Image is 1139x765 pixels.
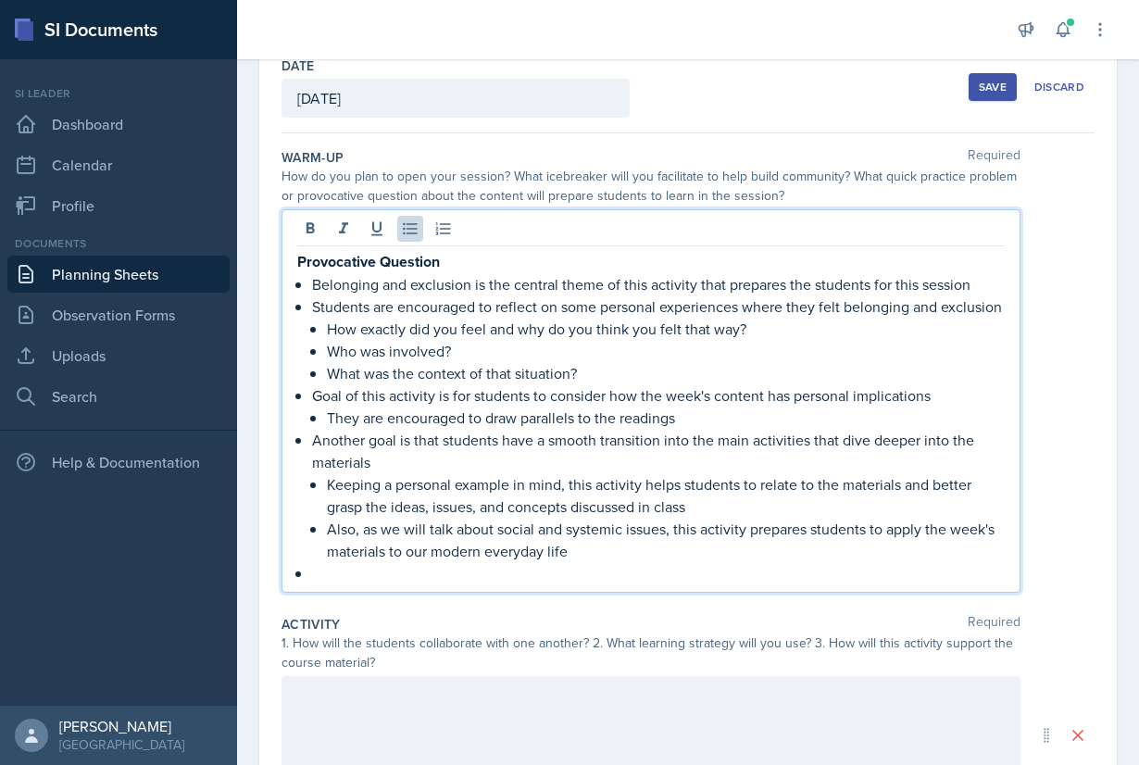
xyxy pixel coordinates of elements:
[312,273,1005,295] p: Belonging and exclusion is the central theme of this activity that prepares the students for this...
[327,362,1005,384] p: What was the context of that situation?
[59,735,184,754] div: [GEOGRAPHIC_DATA]
[7,235,230,252] div: Documents
[297,251,440,272] strong: Provocative Question
[7,256,230,293] a: Planning Sheets
[282,148,344,167] label: Warm-Up
[327,518,1005,562] p: Also, as we will talk about social and systemic issues, this activity prepares students to apply ...
[312,384,1005,407] p: Goal of this activity is for students to consider how the week's content has personal implications
[7,444,230,481] div: Help & Documentation
[7,187,230,224] a: Profile
[282,56,314,75] label: Date
[7,106,230,143] a: Dashboard
[7,85,230,102] div: Si leader
[968,615,1020,633] span: Required
[282,633,1020,672] div: 1. How will the students collaborate with one another? 2. What learning strategy will you use? 3....
[282,167,1020,206] div: How do you plan to open your session? What icebreaker will you facilitate to help build community...
[968,148,1020,167] span: Required
[59,717,184,735] div: [PERSON_NAME]
[312,295,1005,318] p: Students are encouraged to reflect on some personal experiences where they felt belonging and exc...
[7,378,230,415] a: Search
[327,407,1005,429] p: They are encouraged to draw parallels to the readings
[282,615,341,633] label: Activity
[327,318,1005,340] p: How exactly did you feel and why do you think you felt that way?
[1034,80,1084,94] div: Discard
[7,337,230,374] a: Uploads
[7,146,230,183] a: Calendar
[312,429,1005,473] p: Another goal is that students have a smooth transition into the main activities that dive deeper ...
[327,340,1005,362] p: Who was involved?
[969,73,1017,101] button: Save
[979,80,1007,94] div: Save
[1024,73,1095,101] button: Discard
[7,296,230,333] a: Observation Forms
[327,473,1005,518] p: Keeping a personal example in mind, this activity helps students to relate to the materials and b...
